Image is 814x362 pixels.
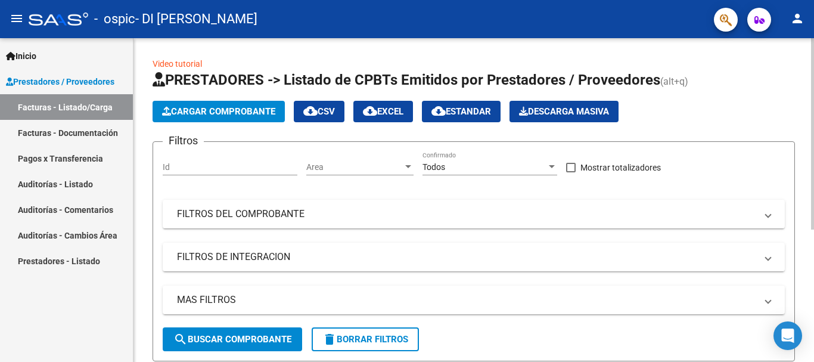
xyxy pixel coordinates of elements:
[153,72,660,88] span: PRESTADORES -> Listado de CPBTs Emitidos por Prestadores / Proveedores
[163,286,785,314] mat-expansion-panel-header: MAS FILTROS
[6,49,36,63] span: Inicio
[153,101,285,122] button: Cargar Comprobante
[163,200,785,228] mat-expansion-panel-header: FILTROS DEL COMPROBANTE
[322,334,408,345] span: Borrar Filtros
[94,6,135,32] span: - ospic
[173,334,291,345] span: Buscar Comprobante
[177,293,756,307] mat-panel-title: MAS FILTROS
[790,11,804,26] mat-icon: person
[163,243,785,271] mat-expansion-panel-header: FILTROS DE INTEGRACION
[303,104,318,118] mat-icon: cloud_download
[10,11,24,26] mat-icon: menu
[431,104,446,118] mat-icon: cloud_download
[173,332,188,346] mat-icon: search
[6,75,114,88] span: Prestadores / Proveedores
[773,321,802,350] div: Open Intercom Messenger
[353,101,413,122] button: EXCEL
[177,250,756,264] mat-panel-title: FILTROS DE INTEGRACION
[431,106,491,117] span: Estandar
[135,6,257,32] span: - DI [PERSON_NAME]
[162,106,275,117] span: Cargar Comprobante
[163,132,204,149] h3: Filtros
[580,160,661,175] span: Mostrar totalizadores
[163,327,302,351] button: Buscar Comprobante
[509,101,619,122] button: Descarga Masiva
[322,332,337,346] mat-icon: delete
[422,101,501,122] button: Estandar
[303,106,335,117] span: CSV
[422,162,445,172] span: Todos
[153,59,202,69] a: Video tutorial
[306,162,403,172] span: Area
[312,327,419,351] button: Borrar Filtros
[363,104,377,118] mat-icon: cloud_download
[363,106,403,117] span: EXCEL
[294,101,344,122] button: CSV
[660,76,688,87] span: (alt+q)
[177,208,756,221] mat-panel-title: FILTROS DEL COMPROBANTE
[509,101,619,122] app-download-masive: Descarga masiva de comprobantes (adjuntos)
[519,106,609,117] span: Descarga Masiva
